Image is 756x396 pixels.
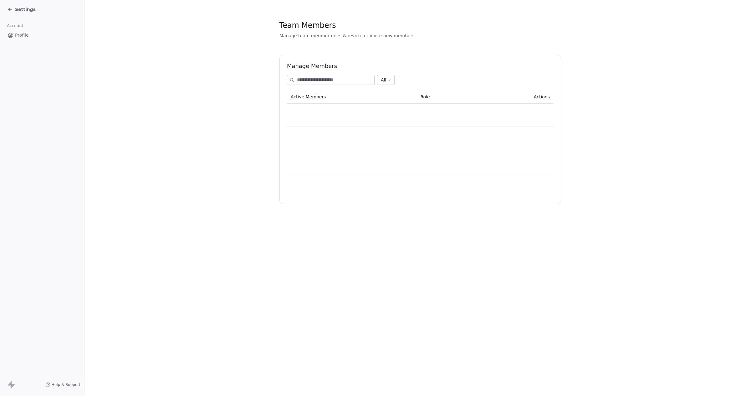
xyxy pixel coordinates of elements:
a: Settings [8,6,36,13]
a: Profile [5,30,79,40]
a: Help & Support [45,382,80,387]
span: Profile [15,32,29,39]
span: Active Members [291,94,326,99]
h1: Manage Members [287,62,554,70]
span: Help & Support [52,382,80,387]
span: Role [420,94,430,99]
span: Account [4,21,26,30]
span: Team Members [279,21,336,30]
span: Manage team member roles & revoke or invite new members [279,33,415,38]
span: Settings [15,6,36,13]
span: Actions [534,94,550,99]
